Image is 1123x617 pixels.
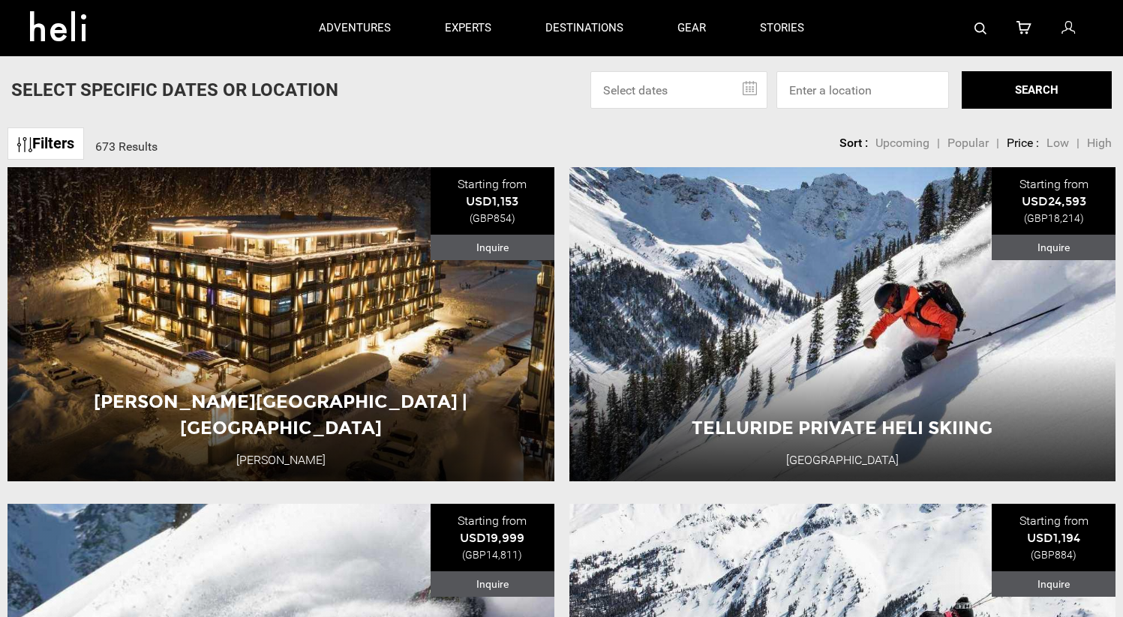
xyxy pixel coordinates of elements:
[996,135,999,152] li: |
[590,71,767,109] input: Select dates
[445,20,491,36] p: experts
[1007,135,1039,152] li: Price :
[1046,136,1069,150] span: Low
[875,136,929,150] span: Upcoming
[839,135,868,152] li: Sort :
[947,136,989,150] span: Popular
[937,135,940,152] li: |
[776,71,949,109] input: Enter a location
[95,139,158,154] span: 673 Results
[974,22,986,34] img: search-bar-icon.svg
[17,137,32,152] img: btn-icon.svg
[545,20,623,36] p: destinations
[1087,136,1112,150] span: High
[11,77,338,103] p: Select Specific Dates Or Location
[319,20,391,36] p: adventures
[962,71,1112,109] button: SEARCH
[1076,135,1079,152] li: |
[8,127,84,160] a: Filters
